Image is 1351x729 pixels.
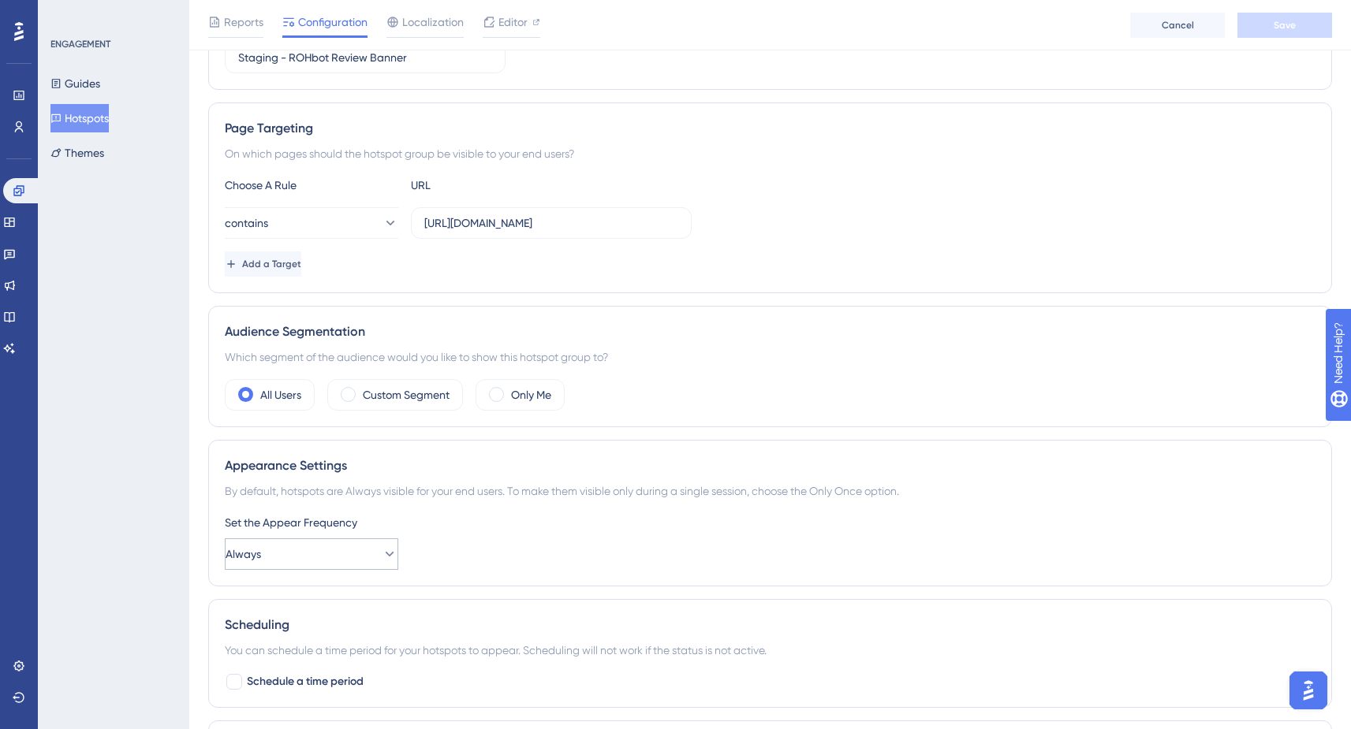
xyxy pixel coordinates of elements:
span: Add a Target [242,258,301,270]
span: Localization [402,13,464,32]
label: All Users [260,385,301,404]
div: Appearance Settings [225,456,1316,475]
div: By default, hotspots are Always visible for your end users. To make them visible only during a si... [225,482,1316,500]
input: Type your Hotspot Group Name here [238,49,492,66]
iframe: UserGuiding AI Assistant Launcher [1285,667,1332,714]
div: You can schedule a time period for your hotspots to appear. Scheduling will not work if the statu... [225,641,1316,660]
span: Editor [498,13,528,32]
div: Scheduling [225,616,1316,634]
div: URL [411,176,584,195]
span: Schedule a time period [247,672,364,691]
span: Cancel [1162,19,1194,32]
button: Always [225,538,398,570]
span: Reports [224,13,263,32]
div: Audience Segmentation [225,322,1316,341]
div: Set the Appear Frequency [225,513,1316,532]
button: Add a Target [225,251,301,277]
span: Need Help? [37,4,99,23]
span: Save [1274,19,1296,32]
span: Configuration [298,13,368,32]
button: Cancel [1130,13,1225,38]
div: Which segment of the audience would you like to show this hotspot group to? [225,348,1316,366]
div: ENGAGEMENT [50,38,110,50]
button: Hotspots [50,104,109,132]
button: Save [1237,13,1332,38]
button: Guides [50,69,100,98]
span: Always [226,545,261,563]
button: Themes [50,139,104,167]
div: On which pages should the hotspot group be visible to your end users? [225,144,1316,163]
span: contains [225,214,268,232]
button: contains [225,207,398,239]
label: Custom Segment [363,385,450,404]
label: Only Me [511,385,551,404]
div: Choose A Rule [225,176,398,195]
input: yourwebsite.com/path [424,214,678,232]
div: Page Targeting [225,119,1316,138]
